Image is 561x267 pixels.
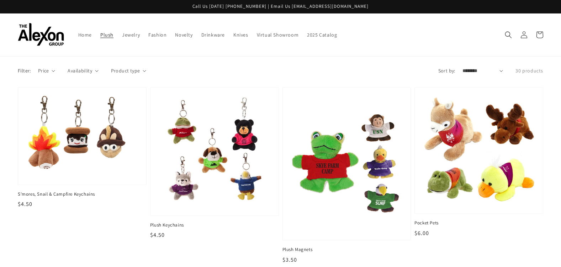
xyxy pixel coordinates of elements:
[282,246,411,253] span: Plush Magnets
[515,67,543,75] p: 30 products
[78,32,92,38] span: Home
[233,32,248,38] span: Knives
[175,32,192,38] span: Novelty
[158,95,271,208] img: Plush Keychains
[18,200,32,208] span: $4.50
[18,191,147,197] span: S'mores, Snail & Campfire Keychains
[282,256,297,263] span: $3.50
[253,27,303,42] a: Virtual Showroom
[282,87,411,264] a: Plush Magnets Plush Magnets $3.50
[197,27,229,42] a: Drinkware
[150,231,165,239] span: $4.50
[38,67,49,75] span: Price
[171,27,197,42] a: Novelty
[229,27,253,42] a: Knives
[38,67,55,75] summary: Price
[201,32,225,38] span: Drinkware
[68,67,92,75] span: Availability
[414,220,543,226] span: Pocket Pets
[18,87,147,209] a: S'mores, Snail & Campfire Keychains S'mores, Snail & Campfire Keychains $4.50
[438,67,455,75] label: Sort by:
[414,229,429,237] span: $6.00
[122,32,140,38] span: Jewelry
[25,95,139,178] img: S'mores, Snail & Campfire Keychains
[18,67,31,75] p: Filter:
[150,87,279,239] a: Plush Keychains Plush Keychains $4.50
[307,32,337,38] span: 2025 Catalog
[144,27,171,42] a: Fashion
[257,32,299,38] span: Virtual Showroom
[414,87,543,238] a: Pocket Pets Pocket Pets $6.00
[96,27,118,42] a: Plush
[18,23,64,46] img: The Alexon Group
[150,222,279,228] span: Plush Keychains
[74,27,96,42] a: Home
[290,95,404,233] img: Plush Magnets
[148,32,166,38] span: Fashion
[100,32,113,38] span: Plush
[501,27,516,43] summary: Search
[118,27,144,42] a: Jewelry
[68,67,98,75] summary: Availability
[111,67,140,75] span: Product type
[303,27,341,42] a: 2025 Catalog
[422,95,536,207] img: Pocket Pets
[111,67,146,75] summary: Product type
